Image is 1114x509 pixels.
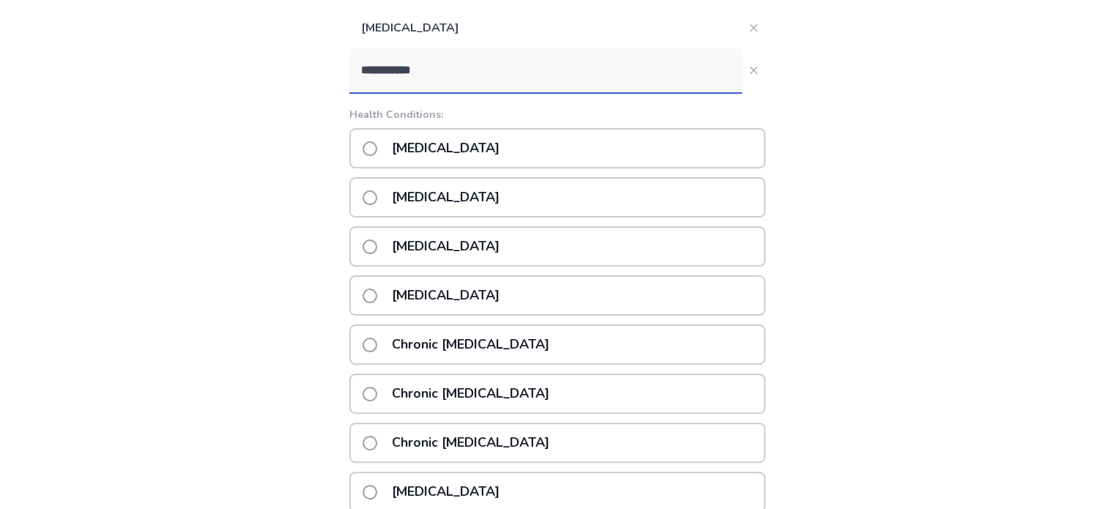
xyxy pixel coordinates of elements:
[349,107,765,122] p: Health Conditions:
[383,228,508,265] p: [MEDICAL_DATA]
[383,375,558,412] p: Chronic [MEDICAL_DATA]
[742,16,765,40] button: Close
[383,179,508,216] p: [MEDICAL_DATA]
[383,326,558,363] p: Chronic [MEDICAL_DATA]
[383,130,508,167] p: [MEDICAL_DATA]
[349,48,742,92] input: Close
[742,59,765,82] button: Close
[383,277,508,314] p: [MEDICAL_DATA]
[383,424,558,461] p: Chronic [MEDICAL_DATA]
[349,7,742,48] p: [MEDICAL_DATA]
